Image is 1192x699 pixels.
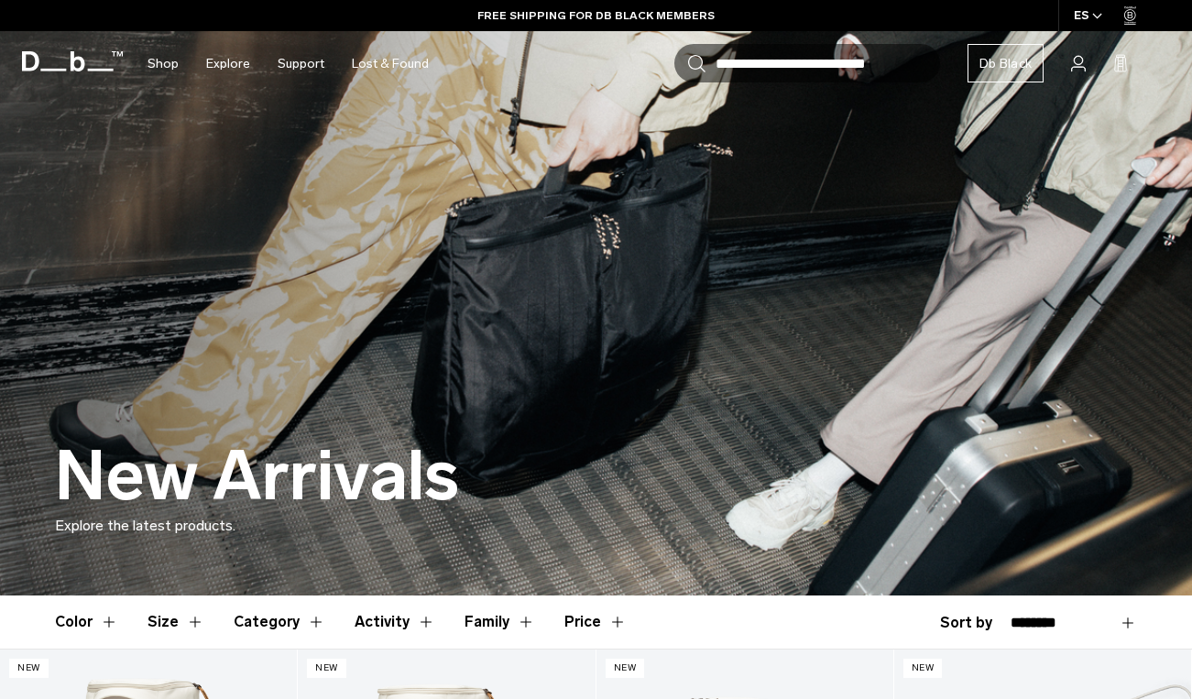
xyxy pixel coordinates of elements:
[9,659,49,678] p: New
[465,595,535,649] button: Toggle Filter
[55,439,459,515] h1: New Arrivals
[206,31,250,96] a: Explore
[564,595,627,649] button: Toggle Price
[968,44,1044,82] a: Db Black
[606,659,645,678] p: New
[148,595,204,649] button: Toggle Filter
[355,595,435,649] button: Toggle Filter
[55,595,118,649] button: Toggle Filter
[134,31,443,96] nav: Main Navigation
[477,7,715,24] a: FREE SHIPPING FOR DB BLACK MEMBERS
[903,659,943,678] p: New
[148,31,179,96] a: Shop
[352,31,429,96] a: Lost & Found
[278,31,324,96] a: Support
[55,515,1137,537] p: Explore the latest products.
[234,595,325,649] button: Toggle Filter
[307,659,346,678] p: New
